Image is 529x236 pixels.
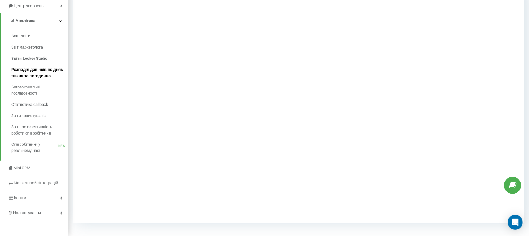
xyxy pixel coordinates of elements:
[11,53,68,64] a: Звіти Looker Studio
[11,141,58,154] span: Співробітники у реальному часі
[508,215,523,230] div: Open Intercom Messenger
[11,139,68,156] a: Співробітники у реальному часіNEW
[13,166,30,170] span: Mini CRM
[11,67,65,79] span: Розподіл дзвінків по дням тижня та погодинно
[11,124,65,136] span: Звіт про ефективність роботи співробітників
[14,181,58,185] span: Маркетплейс інтеграцій
[11,121,68,139] a: Звіт про ефективність роботи співробітників
[11,99,68,110] a: Статистика callback
[13,210,41,215] span: Налаштування
[11,55,47,62] span: Звіти Looker Studio
[11,33,30,39] span: Ваші звіти
[11,82,68,99] a: Багатоканальні послідовності
[14,3,44,8] span: Центр звернень
[11,31,68,42] a: Ваші звіти
[11,101,48,108] span: Статистика callback
[11,64,68,82] a: Розподіл дзвінків по дням тижня та погодинно
[16,18,35,23] span: Аналiтика
[11,113,46,119] span: Звіти користувачів
[11,84,65,97] span: Багатоканальні послідовності
[11,42,68,53] a: Звіт маркетолога
[14,196,26,200] span: Кошти
[11,110,68,121] a: Звіти користувачів
[1,13,68,28] a: Аналiтика
[11,44,43,50] span: Звіт маркетолога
